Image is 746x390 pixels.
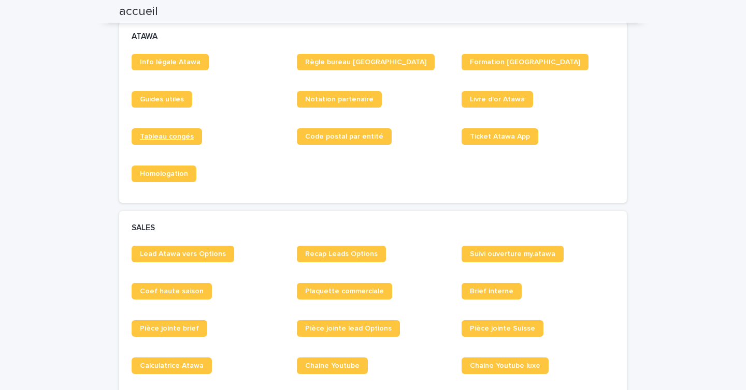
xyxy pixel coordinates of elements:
a: Guides utiles [132,91,192,108]
span: Guides utiles [140,96,184,103]
span: Code postal par entité [305,133,383,140]
a: Chaine Youtube [297,357,368,374]
a: Chaine Youtube luxe [462,357,549,374]
span: Pièce jointe brief [140,325,199,332]
a: Suivi ouverture my.atawa [462,246,564,262]
a: Pièce jointe Suisse [462,320,543,337]
a: Recap Leads Options [297,246,386,262]
span: Chaine Youtube [305,362,360,369]
span: Pièce jointe Suisse [470,325,535,332]
span: Info légale Atawa [140,58,200,66]
a: Règle bureau [GEOGRAPHIC_DATA] [297,54,435,70]
span: Pièce jointe lead Options [305,325,392,332]
span: Recap Leads Options [305,250,378,258]
span: Ticket Atawa App [470,133,530,140]
a: Lead Atawa vers Options [132,246,234,262]
a: Info légale Atawa [132,54,209,70]
a: Pièce jointe lead Options [297,320,400,337]
span: Livre d'or Atawa [470,96,525,103]
a: Livre d'or Atawa [462,91,533,108]
a: Brief interne [462,283,522,299]
span: Coef haute saison [140,288,204,295]
span: Brief interne [470,288,513,295]
a: Coef haute saison [132,283,212,299]
a: Notation partenaire [297,91,382,108]
span: Tableau congés [140,133,194,140]
a: Ticket Atawa App [462,128,538,145]
span: Suivi ouverture my.atawa [470,250,555,258]
a: Plaquette commerciale [297,283,392,299]
span: Homologation [140,170,188,177]
a: Code postal par entité [297,128,392,145]
a: Formation [GEOGRAPHIC_DATA] [462,54,589,70]
a: Pièce jointe brief [132,320,207,337]
span: Notation partenaire [305,96,374,103]
a: Calculatrice Atawa [132,357,212,374]
span: Lead Atawa vers Options [140,250,226,258]
span: Règle bureau [GEOGRAPHIC_DATA] [305,58,426,66]
a: Tableau congés [132,128,202,145]
h2: accueil [119,4,158,19]
h2: ATAWA [132,32,157,41]
span: Chaine Youtube luxe [470,362,540,369]
a: Homologation [132,166,196,182]
span: Formation [GEOGRAPHIC_DATA] [470,58,580,66]
span: Plaquette commerciale [305,288,384,295]
span: Calculatrice Atawa [140,362,204,369]
h2: SALES [132,223,155,233]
